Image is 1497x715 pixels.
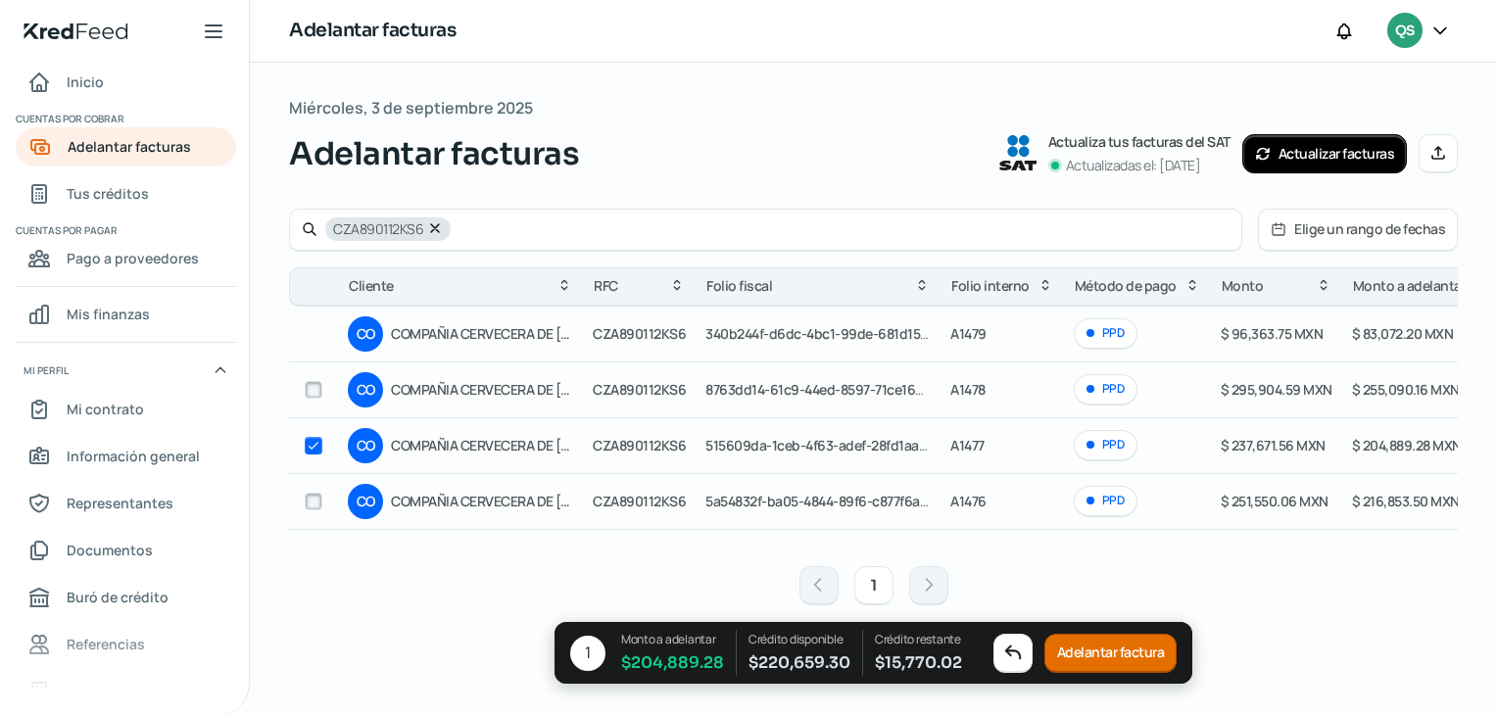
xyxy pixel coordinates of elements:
[705,492,952,510] span: 5a54832f-ba05-4844-89f6-c877f6a41184
[16,484,236,523] a: Representantes
[16,390,236,429] a: Mi contrato
[391,490,573,513] span: COMPAÑIA CERVECERA DE [GEOGRAPHIC_DATA]
[1221,492,1328,510] span: $ 251,550.06 MXN
[348,372,383,407] div: CO
[854,566,893,605] button: 1
[705,324,966,343] span: 340b244f-d6dc-4bc1-99de-681d15ed76d2
[593,380,686,399] span: CZA890112KS6
[951,274,1030,298] span: Folio interno
[68,134,191,159] span: Adelantar facturas
[67,632,145,656] span: Referencias
[349,274,394,298] span: Cliente
[16,127,236,167] a: Adelantar facturas
[1395,20,1414,43] span: QS
[1075,274,1177,298] span: Método de pago
[391,434,573,457] span: COMPAÑIA CERVECERA DE [GEOGRAPHIC_DATA]
[1221,436,1326,454] span: $ 237,671.56 MXN
[67,679,127,703] span: Industria
[16,625,236,664] a: Referencias
[1044,634,1178,673] button: Adelantar factura
[391,378,573,402] span: COMPAÑIA CERVECERA DE [GEOGRAPHIC_DATA]
[16,63,236,102] a: Inicio
[333,222,423,236] span: CZA890112KS6
[16,531,236,570] a: Documentos
[1221,380,1332,399] span: $ 295,904.59 MXN
[875,649,962,676] span: $ 15,770.02
[621,630,724,649] p: Monto a adelantar
[16,578,236,617] a: Buró de crédito
[705,436,956,454] span: 515609da-1ceb-4f63-adef-28fd1aae2893
[16,295,236,334] a: Mis finanzas
[289,17,456,45] h1: Adelantar facturas
[16,221,233,239] span: Cuentas por pagar
[593,492,686,510] span: CZA890112KS6
[16,110,233,127] span: Cuentas por cobrar
[593,324,686,343] span: CZA890112KS6
[16,437,236,476] a: Información general
[1353,274,1467,298] span: Monto a adelantar
[594,274,618,298] span: RFC
[391,322,573,346] span: COMPAÑIA CERVECERA DE [GEOGRAPHIC_DATA]
[950,436,985,454] span: A1477
[1066,154,1201,177] p: Actualizadas el: [DATE]
[1074,430,1137,460] div: PPD
[1074,374,1137,405] div: PPD
[67,585,169,609] span: Buró de crédito
[950,380,986,399] span: A1478
[348,484,383,519] div: CO
[875,630,962,649] p: Crédito restante
[1242,134,1408,173] button: Actualizar facturas
[16,672,236,711] a: Industria
[67,491,173,515] span: Representantes
[705,380,959,399] span: 8763dd14-61c9-44ed-8597-71ce1662f905
[67,70,104,94] span: Inicio
[999,135,1037,170] img: SAT logo
[1352,436,1462,454] span: $ 204,889.28 MXN
[1074,318,1137,349] div: PPD
[950,324,987,343] span: A1479
[748,630,850,649] p: Crédito disponible
[67,444,200,468] span: Información general
[67,397,144,421] span: Mi contrato
[1221,324,1324,343] span: $ 96,363.75 MXN
[67,181,149,206] span: Tus créditos
[570,636,605,671] div: 1
[1048,130,1231,154] p: Actualiza tus facturas del SAT
[16,174,236,214] a: Tus créditos
[950,492,987,510] span: A1476
[289,94,533,122] span: Miércoles, 3 de septiembre 2025
[16,239,236,278] a: Pago a proveedores
[1352,492,1460,510] span: $ 216,853.50 MXN
[289,130,579,177] span: Adelantar facturas
[67,302,150,326] span: Mis finanzas
[1259,210,1457,250] button: Elige un rango de fechas
[706,274,772,298] span: Folio fiscal
[1222,274,1264,298] span: Monto
[1352,380,1460,399] span: $ 255,090.16 MXN
[1074,486,1137,516] div: PPD
[593,436,686,454] span: CZA890112KS6
[24,361,69,379] span: Mi perfil
[621,649,724,676] span: $ 204,889.28
[67,246,199,270] span: Pago a proveedores
[348,428,383,463] div: CO
[748,649,850,676] span: $ 220,659.30
[348,316,383,352] div: CO
[67,538,153,562] span: Documentos
[1352,324,1454,343] span: $ 83,072.20 MXN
